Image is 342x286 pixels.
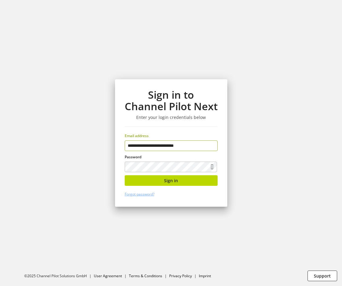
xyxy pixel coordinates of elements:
a: Terms & Conditions [129,273,162,278]
span: Sign in [164,177,178,184]
button: Sign in [125,175,218,186]
span: Support [314,273,331,279]
button: Support [307,271,337,281]
span: Password [125,154,141,159]
h1: Sign in to Channel Pilot Next [125,89,218,112]
span: Email address [125,133,149,138]
h3: Enter your login credentials below [125,115,218,120]
a: Privacy Policy [169,273,192,278]
keeper-lock: Open Keeper Popup [207,142,214,150]
li: ©2025 Channel Pilot Solutions GmbH [24,273,94,279]
a: Forgot password? [125,192,154,197]
a: User Agreement [94,273,122,278]
a: Imprint [199,273,211,278]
